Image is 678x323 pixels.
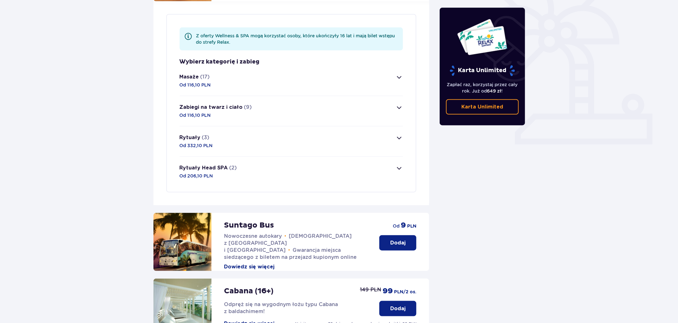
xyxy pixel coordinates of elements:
p: Masaże [180,73,199,80]
p: (17) [200,73,210,80]
p: Zabiegi na twarz i ciało [180,104,243,111]
span: PLN [407,223,416,229]
p: (3) [202,134,210,141]
p: Zapłać raz, korzystaj przez cały rok. Już od ! [446,81,519,94]
p: 149 PLN [360,286,381,293]
button: Zabiegi na twarz i ciało(9)Od 116,10 PLN [180,96,403,126]
p: Wybierz kategorię i zabieg [180,58,260,66]
p: Cabana (16+) [224,286,274,296]
span: 649 zł [487,88,501,94]
button: Rytuały(3)Od 332,10 PLN [180,126,403,156]
p: Od 332,10 PLN [180,142,213,149]
p: Rytuały [180,134,201,141]
p: (2) [229,164,237,171]
p: Suntago Bus [224,221,274,230]
p: Karta Unlimited [449,65,516,76]
button: Masaże(17)Od 116,10 PLN [180,66,403,96]
span: Nowoczesne autokary [224,233,282,239]
p: (9) [244,104,252,111]
button: Dodaj [379,301,416,316]
a: Karta Unlimited [446,99,519,115]
p: Rytuały Head SPA [180,164,228,171]
p: Dodaj [390,305,406,312]
span: 9 [401,221,406,230]
button: Dodaj [379,235,416,251]
p: Karta Unlimited [461,103,503,110]
p: Dodaj [390,239,406,246]
p: Od 206,10 PLN [180,173,213,179]
button: Dowiedz się więcej [224,263,275,270]
span: 99 [383,286,393,296]
p: Od 116,10 PLN [180,82,211,88]
span: od [393,223,399,229]
span: Odpręż się na wygodnym łożu typu Cabana z baldachimem! [224,301,338,314]
span: PLN /2 os. [394,289,416,295]
button: Rytuały Head SPA(2)Od 206,10 PLN [180,157,403,187]
img: attraction [153,213,212,271]
span: • [285,233,287,239]
div: Z oferty Wellness & SPA mogą korzystać osoby, które ukończyły 16 lat i mają bilet wstępu do stref... [196,33,398,45]
span: • [288,247,290,253]
p: Od 116,10 PLN [180,112,211,118]
img: Dwie karty całoroczne do Suntago z napisem 'UNLIMITED RELAX', na białym tle z tropikalnymi liśćmi... [457,19,508,56]
span: [DEMOGRAPHIC_DATA] z [GEOGRAPHIC_DATA] i [GEOGRAPHIC_DATA] [224,233,352,253]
